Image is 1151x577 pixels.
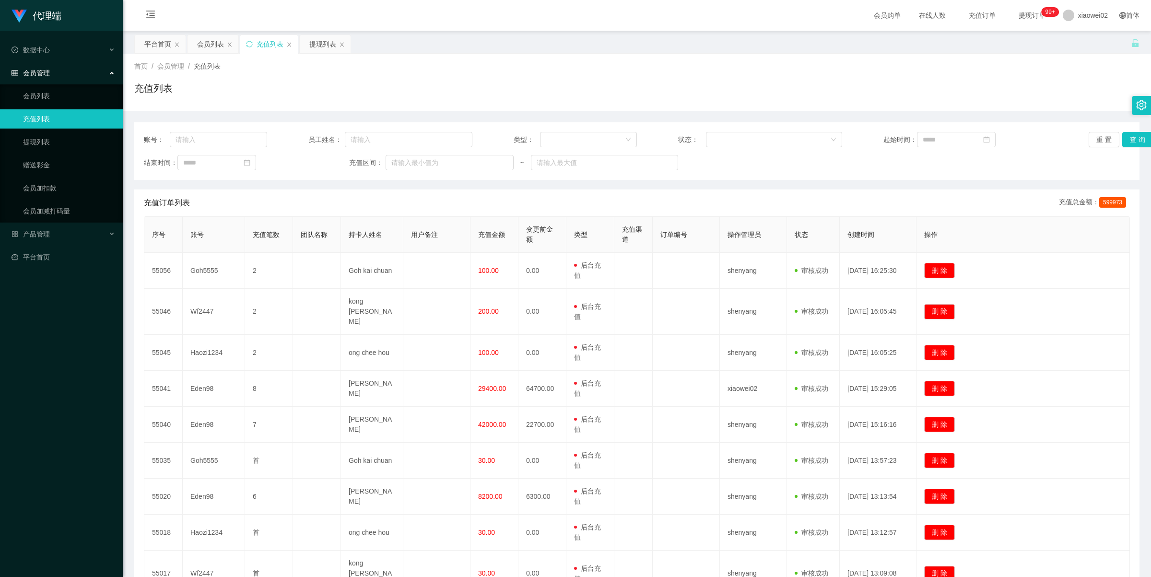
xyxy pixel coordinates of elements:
td: 55020 [144,479,183,515]
span: 操作管理员 [728,231,761,238]
span: 审核成功 [795,349,828,356]
td: Eden98 [183,371,245,407]
span: ~ [514,158,531,168]
span: 状态： [678,135,706,145]
td: [DATE] 15:16:16 [840,407,916,443]
span: 30.00 [478,569,495,577]
span: 类型： [514,135,540,145]
i: 图标: sync [246,41,253,47]
img: logo.9652507e.png [12,10,27,23]
span: 审核成功 [795,385,828,392]
span: 充值金额 [478,231,505,238]
td: Goh5555 [183,253,245,289]
i: 图标: menu-fold [134,0,167,31]
td: 55040 [144,407,183,443]
td: Haozi1234 [183,335,245,371]
span: 30.00 [478,457,495,464]
td: [DATE] 16:05:25 [840,335,916,371]
span: 后台充值 [574,451,601,469]
td: shenyang [720,335,787,371]
span: 首页 [134,62,148,70]
td: 7 [245,407,293,443]
span: 用户备注 [411,231,438,238]
span: 100.00 [478,267,499,274]
td: Haozi1234 [183,515,245,551]
td: ong chee hou [341,335,403,371]
i: 图标: close [227,42,233,47]
span: 持卡人姓名 [349,231,382,238]
a: 会员加减打码量 [23,201,115,221]
a: 提现列表 [23,132,115,152]
td: 55041 [144,371,183,407]
div: 提现列表 [309,35,336,53]
td: [PERSON_NAME] [341,479,403,515]
span: 操作 [924,231,938,238]
span: 100.00 [478,349,499,356]
i: 图标: calendar [244,159,250,166]
td: Goh5555 [183,443,245,479]
span: 后台充值 [574,343,601,361]
span: 账号： [144,135,170,145]
button: 删 除 [924,304,955,319]
button: 删 除 [924,417,955,432]
h1: 充值列表 [134,81,173,95]
td: shenyang [720,515,787,551]
td: [PERSON_NAME] [341,407,403,443]
td: shenyang [720,289,787,335]
td: shenyang [720,407,787,443]
span: 42000.00 [478,421,506,428]
td: Goh kai chuan [341,443,403,479]
td: 2 [245,253,293,289]
a: 图标: dashboard平台首页 [12,247,115,267]
td: 8 [245,371,293,407]
a: 会员列表 [23,86,115,106]
td: 0.00 [518,335,566,371]
i: 图标: close [286,42,292,47]
td: xiaowei02 [720,371,787,407]
td: 55056 [144,253,183,289]
span: 起始时间： [883,135,917,145]
td: [DATE] 16:05:45 [840,289,916,335]
span: 账号 [190,231,204,238]
a: 充值列表 [23,109,115,129]
button: 删 除 [924,453,955,468]
span: 审核成功 [795,457,828,464]
a: 赠送彩金 [23,155,115,175]
td: 2 [245,289,293,335]
input: 请输入 [170,132,267,147]
a: 会员加扣款 [23,178,115,198]
td: shenyang [720,253,787,289]
span: 订单编号 [660,231,687,238]
input: 请输入 [345,132,473,147]
button: 删 除 [924,525,955,540]
span: 审核成功 [795,267,828,274]
td: [DATE] 13:12:57 [840,515,916,551]
span: 后台充值 [574,487,601,505]
span: 后台充值 [574,303,601,320]
span: 产品管理 [12,230,50,238]
span: 后台充值 [574,523,601,541]
td: 6300.00 [518,479,566,515]
td: 22700.00 [518,407,566,443]
button: 删 除 [924,381,955,396]
span: 会员管理 [157,62,184,70]
span: 审核成功 [795,421,828,428]
i: 图标: global [1119,12,1126,19]
td: 首 [245,515,293,551]
td: 0.00 [518,443,566,479]
td: [DATE] 13:57:23 [840,443,916,479]
span: 29400.00 [478,385,506,392]
td: Eden98 [183,479,245,515]
td: 0.00 [518,289,566,335]
span: 后台充值 [574,415,601,433]
td: 55046 [144,289,183,335]
input: 请输入最大值 [531,155,678,170]
i: 图标: table [12,70,18,76]
span: 会员管理 [12,69,50,77]
span: 后台充值 [574,379,601,397]
span: 团队名称 [301,231,328,238]
span: 599973 [1099,197,1126,208]
span: 30.00 [478,529,495,536]
span: 充值列表 [194,62,221,70]
span: 提现订单 [1014,12,1050,19]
